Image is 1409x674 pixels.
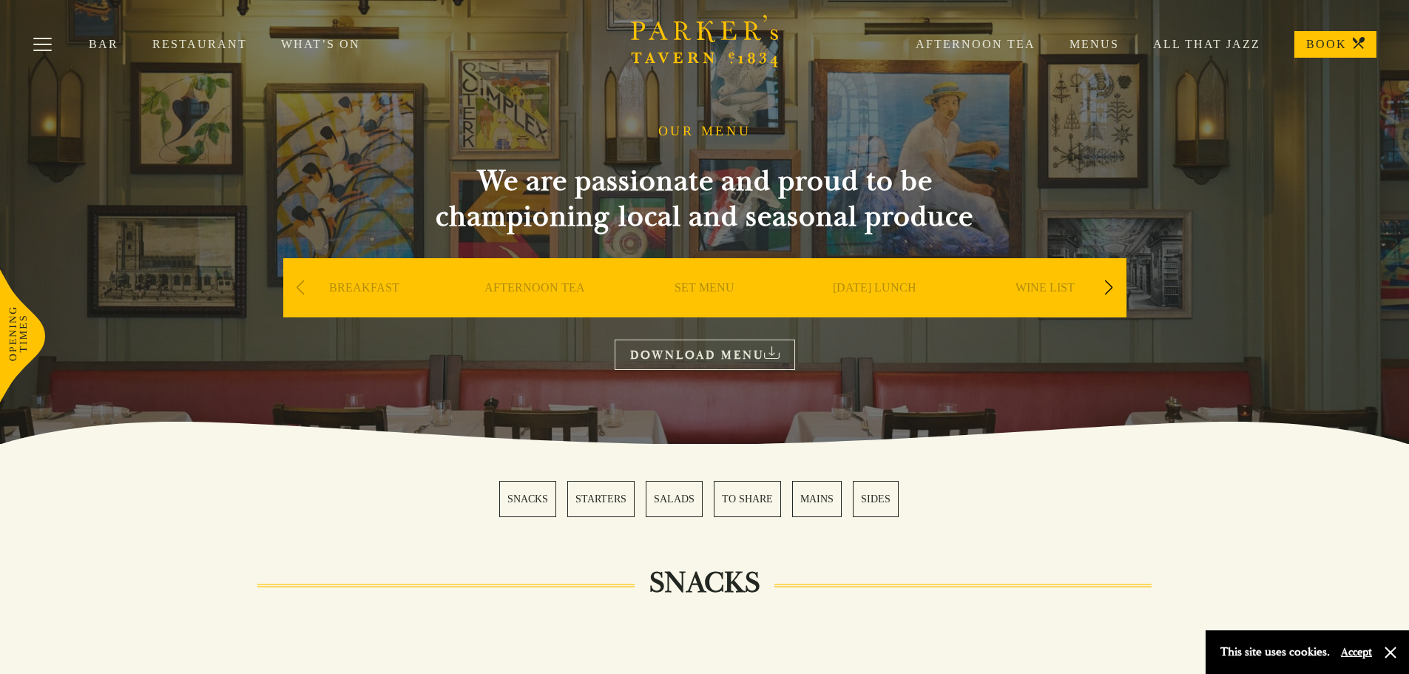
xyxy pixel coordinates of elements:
a: 6 / 6 [853,481,899,517]
div: 1 / 9 [283,258,446,362]
div: 2 / 9 [453,258,616,362]
a: 4 / 6 [714,481,781,517]
a: SET MENU [675,280,734,340]
a: [DATE] LUNCH [833,280,916,340]
h2: SNACKS [635,565,774,601]
a: AFTERNOON TEA [484,280,585,340]
h2: We are passionate and proud to be championing local and seasonal produce [409,164,1001,235]
button: Close and accept [1383,645,1398,660]
div: Previous slide [291,272,311,304]
a: 5 / 6 [792,481,842,517]
div: Next slide [1099,272,1119,304]
button: Accept [1341,645,1372,659]
a: DOWNLOAD MENU [615,340,795,370]
div: 3 / 9 [624,258,786,362]
a: BREAKFAST [329,280,399,340]
a: 2 / 6 [567,481,635,517]
div: 4 / 9 [794,258,956,362]
p: This site uses cookies. [1220,641,1330,663]
a: WINE LIST [1016,280,1075,340]
a: 1 / 6 [499,481,556,517]
a: 3 / 6 [646,481,703,517]
div: 5 / 9 [964,258,1126,362]
h1: OUR MENU [658,124,751,140]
